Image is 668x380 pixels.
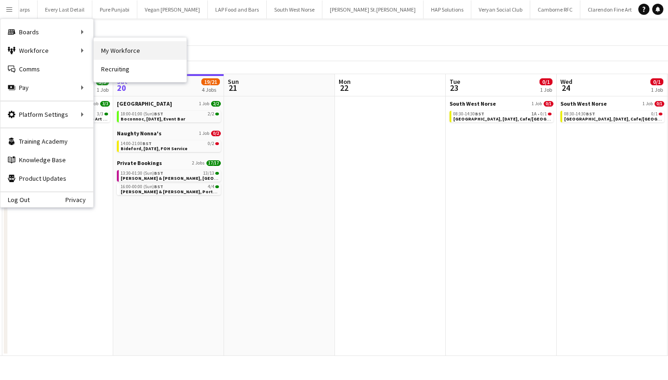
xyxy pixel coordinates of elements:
[642,101,653,107] span: 1 Job
[117,130,221,137] a: Naughty Nonna's1 Job0/2
[100,101,110,107] span: 3/3
[560,100,664,124] div: South West Norse1 Job0/108:30-14:30BST0/1[GEOGRAPHIC_DATA], [DATE], Cafe/[GEOGRAPHIC_DATA] (SW No...
[564,111,662,121] a: 08:30-14:30BST0/1[GEOGRAPHIC_DATA], [DATE], Cafe/[GEOGRAPHIC_DATA] (SW Norse)
[453,116,604,122] span: Exeter, 23rd September, Cafe/Barista (SW Norse)
[339,77,351,86] span: Mon
[208,0,267,19] button: LAP Food and Bars
[0,105,93,124] div: Platform Settings
[121,140,219,151] a: 14:00-21:00BST0/2Bideford, [DATE], FOH Service
[117,100,221,107] a: [GEOGRAPHIC_DATA]1 Job2/2
[121,112,163,116] span: 18:00-01:00 (Sun)
[655,101,664,107] span: 0/1
[202,86,219,93] div: 4 Jobs
[97,112,103,116] span: 3/3
[650,78,663,85] span: 0/1
[121,170,219,181] a: 13:30-01:30 (Sun)BST13/13[PERSON_NAME] & [PERSON_NAME], [GEOGRAPHIC_DATA], [DATE]
[94,60,186,78] a: Recruiting
[117,159,162,166] span: Private Bookings
[540,78,552,85] span: 0/1
[0,196,30,203] a: Log Out
[337,82,351,93] span: 22
[540,112,547,116] span: 0/1
[117,130,221,159] div: Naughty Nonna's1 Job0/214:00-21:00BST0/2Bideford, [DATE], FOH Service
[94,41,186,60] a: My Workforce
[450,100,553,107] a: South West Norse1 Job0/1
[117,130,161,137] span: Naughty Nonna's
[560,100,607,107] span: South West Norse
[199,101,209,107] span: 1 Job
[208,112,214,116] span: 2/2
[560,100,664,107] a: South West Norse1 Job0/1
[92,0,137,19] button: Pure Punjabi
[121,141,152,146] span: 14:00-21:00
[450,100,496,107] span: South West Norse
[651,112,658,116] span: 0/1
[117,100,221,130] div: [GEOGRAPHIC_DATA]1 Job2/218:00-01:00 (Sun)BST2/2Boconnoc, [DATE], Event Bar
[453,112,484,116] span: 08:30-14:30
[154,184,163,190] span: BST
[453,112,552,116] div: •
[580,0,640,19] button: Clarendon Fine Art
[228,77,239,86] span: Sun
[116,82,128,93] span: 20
[65,196,93,203] a: Privacy
[0,78,93,97] div: Pay
[548,113,552,115] span: 0/1
[121,184,163,189] span: 16:00-00:00 (Sun)
[208,141,214,146] span: 0/2
[203,171,214,176] span: 13/13
[206,160,221,166] span: 17/17
[208,184,214,189] span: 4/4
[586,111,595,117] span: BST
[0,132,93,151] a: Training Academy
[121,111,219,121] a: 18:00-01:00 (Sun)BST2/2Boconnoc, [DATE], Event Bar
[530,0,580,19] button: Camborne RFC
[448,82,460,93] span: 23
[0,23,93,41] div: Boards
[215,185,219,188] span: 4/4
[142,140,152,146] span: BST
[137,0,208,19] button: Vegan [PERSON_NAME]
[0,151,93,169] a: Knowledge Base
[267,0,322,19] button: South West Norse
[544,101,553,107] span: 0/1
[0,41,93,60] div: Workforce
[96,86,109,93] div: 1 Job
[121,116,185,122] span: Boconnoc, 20th September, Event Bar
[104,113,108,115] span: 3/3
[564,112,595,116] span: 08:30-14:30
[215,142,219,145] span: 0/2
[154,111,163,117] span: BST
[121,146,187,152] span: Bideford, 20th September, FOH Service
[532,112,537,116] span: 1A
[560,77,572,86] span: Wed
[424,0,471,19] button: HAP Solutions
[192,160,205,166] span: 2 Jobs
[453,111,552,121] a: 08:30-14:30BST1A•0/1[GEOGRAPHIC_DATA], [DATE], Cafe/[GEOGRAPHIC_DATA] (SW Norse)
[659,113,662,115] span: 0/1
[322,0,424,19] button: [PERSON_NAME] St.[PERSON_NAME]
[211,131,221,136] span: 0/2
[154,170,163,176] span: BST
[559,82,572,93] span: 24
[121,184,219,194] a: 16:00-00:00 (Sun)BST4/4[PERSON_NAME] & [PERSON_NAME], Portscatho, [DATE]
[199,131,209,136] span: 1 Job
[226,82,239,93] span: 21
[215,113,219,115] span: 2/2
[121,171,163,176] span: 13:30-01:30 (Sun)
[6,0,38,19] button: Sharps
[215,172,219,175] span: 13/13
[121,175,266,181] span: Tom & Arabella, East Pennard, 20th September
[651,86,663,93] div: 1 Job
[0,60,93,78] a: Comms
[201,78,220,85] span: 19/21
[211,101,221,107] span: 2/2
[450,77,460,86] span: Tue
[532,101,542,107] span: 1 Job
[540,86,552,93] div: 1 Job
[117,159,221,166] a: Private Bookings2 Jobs17/17
[38,0,92,19] button: Every Last Detail
[450,100,553,124] div: South West Norse1 Job0/108:30-14:30BST1A•0/1[GEOGRAPHIC_DATA], [DATE], Cafe/[GEOGRAPHIC_DATA] (SW...
[471,0,530,19] button: Veryan Social Club
[475,111,484,117] span: BST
